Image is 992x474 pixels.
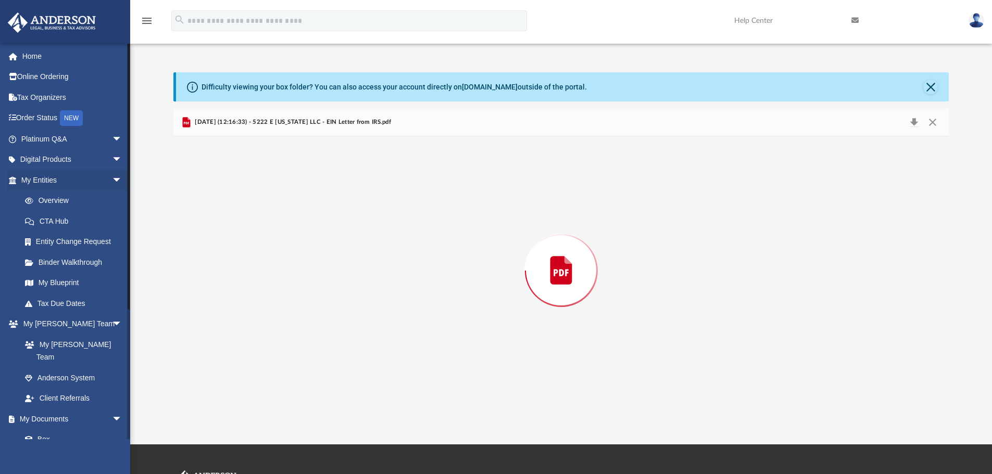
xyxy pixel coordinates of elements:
a: Online Ordering [7,67,138,87]
span: arrow_drop_down [112,314,133,335]
button: Close [923,80,938,94]
span: arrow_drop_down [112,408,133,430]
a: Digital Productsarrow_drop_down [7,149,138,170]
div: NEW [60,110,83,126]
a: Entity Change Request [15,232,138,252]
a: [DOMAIN_NAME] [462,83,518,91]
a: My Documentsarrow_drop_down [7,408,133,429]
a: My Entitiesarrow_drop_down [7,170,138,190]
a: Overview [15,190,138,211]
button: Download [905,115,923,130]
img: User Pic [969,13,984,28]
span: arrow_drop_down [112,170,133,191]
a: My [PERSON_NAME] Team [15,334,128,367]
a: My Blueprint [15,273,133,293]
i: menu [141,15,153,27]
a: Anderson System [15,367,133,388]
span: arrow_drop_down [112,129,133,150]
button: Close [923,115,942,130]
div: Difficulty viewing your box folder? You can also access your account directly on outside of the p... [202,82,587,93]
a: Binder Walkthrough [15,252,138,273]
a: Home [7,46,138,67]
a: Order StatusNEW [7,108,138,129]
i: search [174,14,185,25]
img: Anderson Advisors Platinum Portal [5,12,99,33]
span: arrow_drop_down [112,149,133,171]
a: Box [15,429,128,450]
a: Platinum Q&Aarrow_drop_down [7,129,138,149]
a: menu [141,20,153,27]
a: Client Referrals [15,388,133,409]
div: Preview [173,109,949,405]
a: CTA Hub [15,211,138,232]
span: [DATE] (12:16:33) - 5222 E [US_STATE] LLC - EIN Letter from IRS.pdf [193,118,391,127]
a: My [PERSON_NAME] Teamarrow_drop_down [7,314,133,335]
a: Tax Due Dates [15,293,138,314]
a: Tax Organizers [7,87,138,108]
